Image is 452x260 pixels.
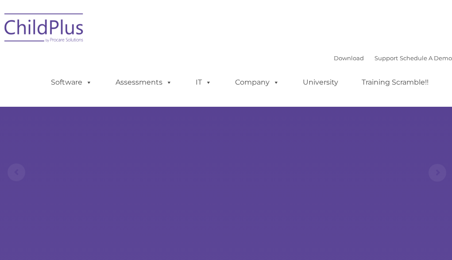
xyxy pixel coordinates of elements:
a: University [294,74,347,91]
a: Software [42,74,101,91]
a: Company [226,74,288,91]
a: Support [375,54,398,62]
a: Download [334,54,364,62]
a: Schedule A Demo [400,54,452,62]
a: Training Scramble!! [353,74,437,91]
font: | [334,54,452,62]
a: Assessments [107,74,181,91]
a: IT [187,74,220,91]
